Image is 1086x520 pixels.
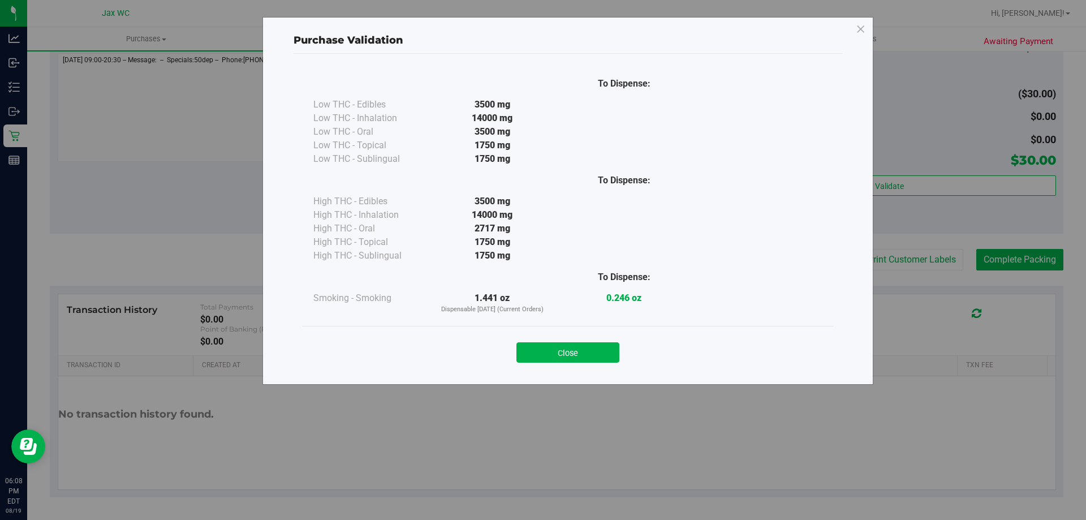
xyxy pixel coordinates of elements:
div: To Dispense: [558,270,690,284]
div: 14000 mg [426,111,558,125]
div: Low THC - Sublingual [313,152,426,166]
div: Smoking - Smoking [313,291,426,305]
div: 1750 mg [426,235,558,249]
p: Dispensable [DATE] (Current Orders) [426,305,558,315]
div: Low THC - Inhalation [313,111,426,125]
div: High THC - Oral [313,222,426,235]
span: Purchase Validation [294,34,403,46]
div: Low THC - Edibles [313,98,426,111]
div: 1750 mg [426,139,558,152]
div: To Dispense: [558,174,690,187]
strong: 0.246 oz [606,293,641,303]
div: Low THC - Topical [313,139,426,152]
div: 14000 mg [426,208,558,222]
iframe: Resource center [11,429,45,463]
div: High THC - Sublingual [313,249,426,263]
div: 2717 mg [426,222,558,235]
div: 1750 mg [426,152,558,166]
div: 1.441 oz [426,291,558,315]
div: 3500 mg [426,195,558,208]
div: High THC - Topical [313,235,426,249]
div: 3500 mg [426,98,558,111]
div: 1750 mg [426,249,558,263]
button: Close [516,342,619,363]
div: High THC - Edibles [313,195,426,208]
div: Low THC - Oral [313,125,426,139]
div: High THC - Inhalation [313,208,426,222]
div: 3500 mg [426,125,558,139]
